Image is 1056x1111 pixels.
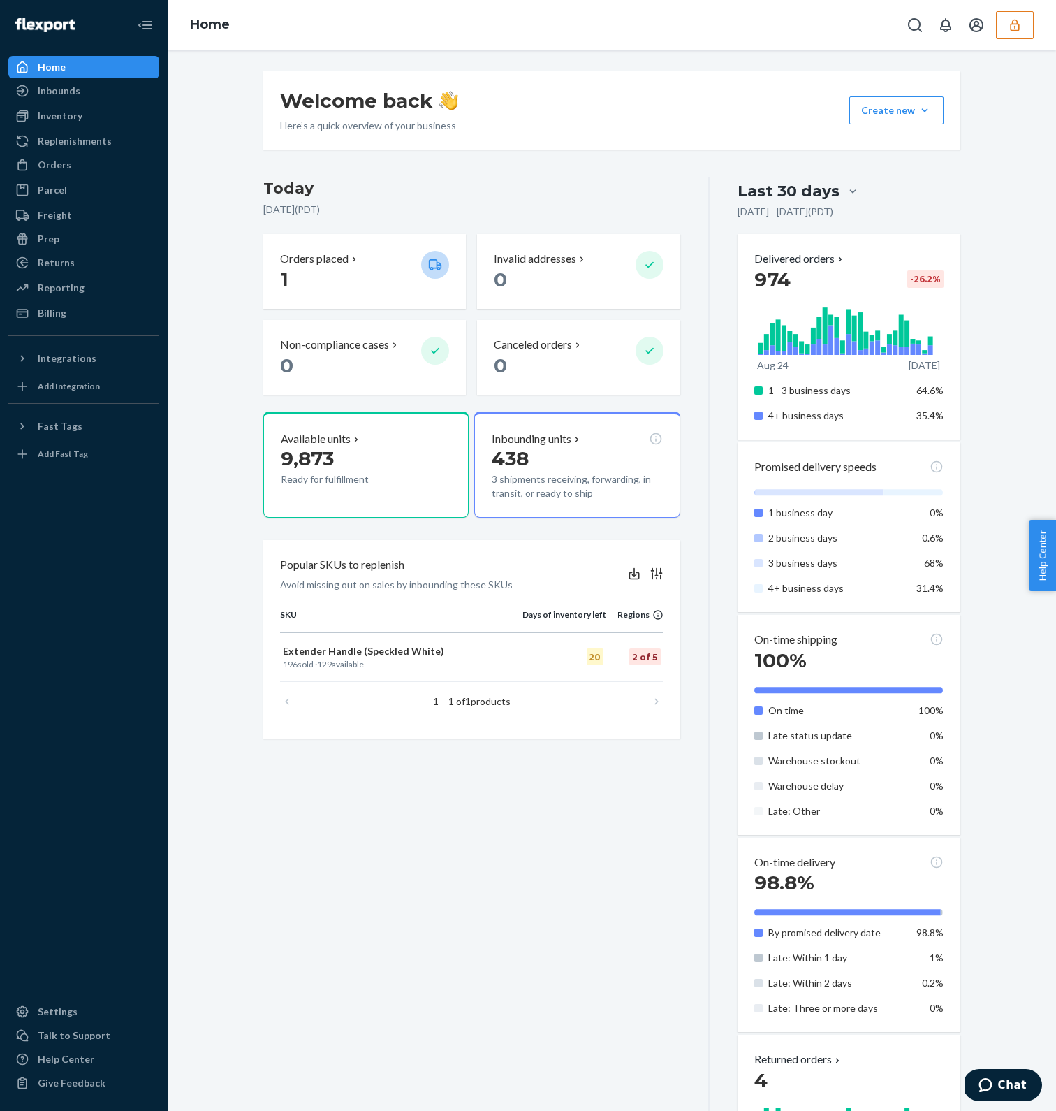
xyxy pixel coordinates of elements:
a: Reporting [8,277,159,299]
p: sold · available [283,658,520,670]
p: 4+ business days [768,409,906,423]
span: 31.4% [916,582,944,594]
h3: Today [263,177,680,200]
span: 0.2% [922,977,944,989]
p: Late status update [768,729,906,743]
a: Parcel [8,179,159,201]
span: 0 [494,268,507,291]
p: Warehouse stockout [768,754,906,768]
button: Help Center [1029,520,1056,591]
p: Orders placed [280,251,349,267]
p: 2 business days [768,531,906,545]
a: Settings [8,1001,159,1023]
span: 64.6% [916,384,944,396]
div: Help Center [38,1052,94,1066]
span: 1 [280,268,288,291]
div: Reporting [38,281,85,295]
p: Non-compliance cases [280,337,389,353]
p: Late: Other [768,804,906,818]
a: Replenishments [8,130,159,152]
div: Add Fast Tag [38,448,88,460]
h1: Welcome back [280,88,458,113]
div: Settings [38,1005,78,1019]
p: Late: Within 2 days [768,976,906,990]
p: [DATE] - [DATE] ( PDT ) [738,205,833,219]
span: 1% [930,952,944,964]
div: Billing [38,306,66,320]
span: 100% [918,704,944,716]
span: 0% [930,1002,944,1014]
div: Parcel [38,183,67,197]
p: 3 business days [768,556,906,570]
span: 68% [924,557,944,569]
div: Integrations [38,351,96,365]
span: 0% [930,507,944,518]
button: Invalid addresses 0 [477,234,680,309]
p: On-time shipping [754,632,837,648]
p: [DATE] [909,358,940,372]
p: Warehouse delay [768,779,906,793]
span: 0% [930,780,944,792]
div: Inbounds [38,84,80,98]
button: Available units9,873Ready for fulfillment [263,412,469,518]
div: Talk to Support [38,1029,110,1043]
div: Inventory [38,109,82,123]
button: Talk to Support [8,1024,159,1047]
p: Returned orders [754,1052,843,1068]
div: 20 [587,648,603,665]
p: On-time delivery [754,855,835,871]
th: Days of inventory left [522,609,606,632]
button: Close Navigation [131,11,159,39]
span: 0 [494,354,507,377]
p: Popular SKUs to replenish [280,557,404,573]
p: Aug 24 [757,358,789,372]
p: Here’s a quick overview of your business [280,119,458,133]
button: Non-compliance cases 0 [263,320,466,395]
span: 974 [754,268,791,291]
a: Inventory [8,105,159,127]
p: Extender Handle (Speckled White) [283,644,520,658]
span: 196 [283,659,298,669]
p: Canceled orders [494,337,572,353]
button: Give Feedback [8,1072,159,1094]
div: 2 of 5 [629,648,661,665]
span: 0% [930,805,944,817]
a: Add Fast Tag [8,443,159,465]
button: Orders placed 1 [263,234,466,309]
div: Last 30 days [738,180,839,202]
p: By promised delivery date [768,926,906,940]
a: Home [190,17,230,32]
div: Freight [38,208,72,222]
p: Late: Within 1 day [768,951,906,965]
button: Fast Tags [8,415,159,437]
button: Inbounding units4383 shipments receiving, forwarding, in transit, or ready to ship [474,412,680,518]
span: 1 [465,695,471,707]
a: Help Center [8,1048,159,1070]
span: 0% [930,729,944,741]
div: Add Integration [38,380,100,392]
button: Open account menu [962,11,990,39]
img: hand-wave emoji [439,91,458,110]
ol: breadcrumbs [179,5,241,45]
p: Ready for fulfillment [281,472,410,486]
span: 98.8% [754,871,814,894]
span: 35.4% [916,409,944,421]
span: 9,873 [281,446,334,470]
p: Inbounding units [492,431,571,447]
p: 1 business day [768,506,906,520]
div: Returns [38,256,75,270]
th: SKU [280,609,522,632]
p: [DATE] ( PDT ) [263,203,680,217]
button: Integrations [8,347,159,370]
p: Late: Three or more days [768,1001,906,1015]
button: Open notifications [932,11,960,39]
div: Home [38,60,66,74]
div: Regions [606,609,663,620]
p: 3 shipments receiving, forwarding, in transit, or ready to ship [492,472,662,500]
a: Add Integration [8,375,159,398]
span: 98.8% [916,927,944,938]
button: Delivered orders [754,251,846,267]
a: Home [8,56,159,78]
